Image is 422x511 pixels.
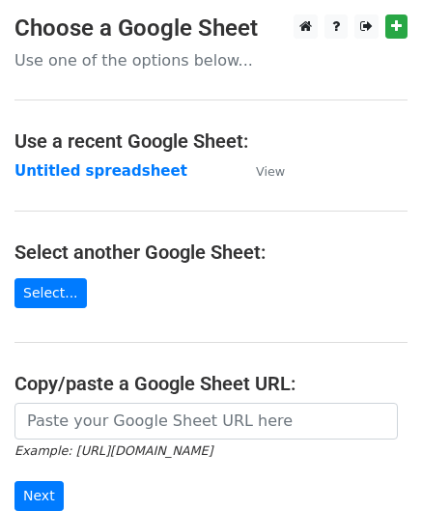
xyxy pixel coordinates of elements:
h4: Copy/paste a Google Sheet URL: [14,372,408,395]
a: Select... [14,278,87,308]
small: View [256,164,285,179]
a: View [237,162,285,180]
input: Paste your Google Sheet URL here [14,403,398,440]
input: Next [14,481,64,511]
h3: Choose a Google Sheet [14,14,408,43]
h4: Select another Google Sheet: [14,241,408,264]
h4: Use a recent Google Sheet: [14,129,408,153]
small: Example: [URL][DOMAIN_NAME] [14,443,212,458]
p: Use one of the options below... [14,50,408,71]
a: Untitled spreadsheet [14,162,187,180]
